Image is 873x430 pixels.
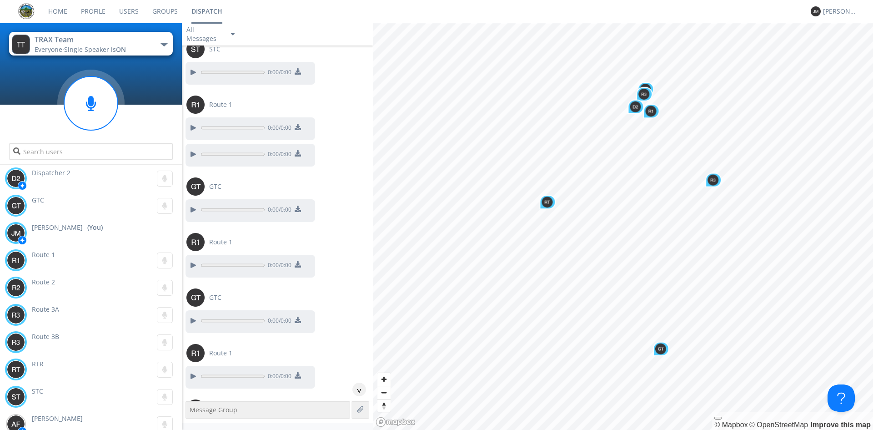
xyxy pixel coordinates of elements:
img: 373638.png [186,177,205,196]
img: 373638.png [811,6,821,16]
div: Map marker [705,173,722,187]
span: 0:00 / 0:00 [265,206,291,216]
span: GTC [209,182,221,191]
canvas: Map [373,23,873,430]
div: Map marker [637,82,654,96]
span: [PERSON_NAME] [32,414,83,423]
img: 373638.png [630,101,641,112]
span: GTC [32,196,44,204]
img: 373638.png [542,197,552,207]
div: TRAX Team [35,35,137,45]
img: 373638.png [7,278,25,297]
img: download media button [295,317,301,323]
span: 0:00 / 0:00 [265,372,291,382]
span: Dispatcher 2 [32,168,70,177]
span: Route 2 [32,278,55,286]
img: 373638.png [186,288,205,307]
span: 0:00 / 0:00 [265,261,291,271]
img: 373638.png [640,84,651,95]
button: Zoom in [377,373,391,386]
span: Route 3B [32,332,59,341]
span: ON [116,45,126,54]
img: 373638.png [12,35,30,54]
span: [PERSON_NAME] [32,223,83,232]
img: 373638.png [186,233,205,251]
span: Route 3A [32,305,59,314]
span: RTR [32,359,44,368]
span: STC [209,45,221,54]
button: TRAX TeamEveryone·Single Speaker isON [9,32,173,56]
span: Route 1 [209,349,232,358]
img: eaff3883dddd41549c1c66aca941a5e6 [18,3,35,20]
img: 373638.png [707,175,718,186]
a: OpenStreetMap [749,421,808,429]
img: download media button [295,124,301,130]
div: Map marker [653,342,669,356]
img: 373638.png [7,360,25,379]
div: Everyone · [35,45,137,54]
div: Map marker [643,104,660,118]
img: download media button [295,206,301,212]
img: download media button [295,261,301,268]
div: Map marker [539,195,556,209]
img: 373638.png [7,197,25,215]
img: 373638.png [7,306,25,324]
iframe: Toggle Customer Support [828,384,855,412]
span: STC [32,387,43,395]
img: 373638.png [7,251,25,269]
div: Map marker [627,100,644,114]
span: 0:00 / 0:00 [265,124,291,134]
img: 373638.png [7,388,25,406]
img: 373638.png [646,106,657,116]
span: Route 1 [209,238,232,247]
button: Zoom out [377,386,391,399]
div: ^ [352,383,366,396]
img: 373638.png [186,344,205,362]
a: Map feedback [811,421,871,429]
span: 0:00 / 0:00 [265,317,291,327]
button: Reset bearing to north [377,399,391,412]
span: Route 1 [32,250,55,259]
img: 373638.png [7,333,25,351]
img: download media button [295,372,301,379]
a: Mapbox [714,421,748,429]
div: (You) [87,223,103,232]
img: download media button [295,68,301,75]
span: Single Speaker is [64,45,126,54]
div: All Messages [186,25,223,43]
img: 373638.png [186,400,205,418]
span: 0:00 / 0:00 [265,150,291,160]
img: 373638.png [7,224,25,242]
img: download media button [295,150,301,157]
div: Map marker [636,87,652,101]
img: 373638.png [186,96,205,114]
a: Mapbox logo [376,417,416,427]
img: caret-down-sm.svg [231,33,235,35]
span: 0:00 / 0:00 [265,68,291,78]
input: Search users [9,143,173,160]
img: 373638.png [638,89,649,100]
div: [PERSON_NAME] [823,7,857,16]
img: 373638.png [7,169,25,187]
img: 373638.png [655,344,666,354]
img: 373638.png [186,40,205,58]
span: GTC [209,293,221,302]
button: Toggle attribution [714,417,722,420]
span: Route 1 [209,100,232,109]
